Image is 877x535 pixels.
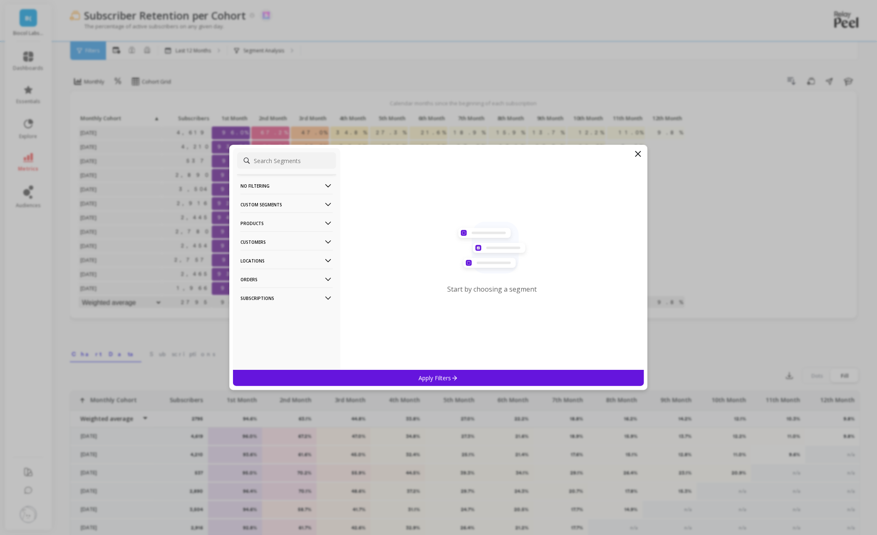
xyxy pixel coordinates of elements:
[240,231,333,253] p: Customers
[448,285,537,294] p: Start by choosing a segment
[240,194,333,215] p: Custom Segments
[419,374,458,382] p: Apply Filters
[240,250,333,271] p: Locations
[240,213,333,234] p: Products
[237,152,336,169] input: Search Segments
[240,269,333,290] p: Orders
[240,287,333,309] p: Subscriptions
[240,175,333,196] p: No filtering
